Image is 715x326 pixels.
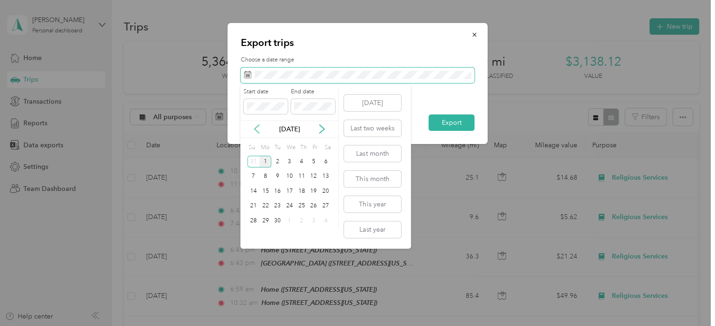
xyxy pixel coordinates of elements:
[271,200,283,212] div: 23
[247,200,260,212] div: 21
[307,156,320,167] div: 5
[663,273,715,326] iframe: Everlance-gr Chat Button Frame
[283,200,296,212] div: 24
[283,215,296,227] div: 1
[296,156,308,167] div: 4
[296,200,308,212] div: 25
[311,141,320,154] div: Fr
[307,215,320,227] div: 3
[241,56,475,64] label: Choose a date range
[291,88,335,96] label: End date
[344,171,401,187] button: This month
[273,141,282,154] div: Tu
[320,200,332,212] div: 27
[247,141,256,154] div: Su
[260,185,272,197] div: 15
[285,141,296,154] div: We
[247,215,260,227] div: 28
[247,185,260,197] div: 14
[244,88,288,96] label: Start date
[260,200,272,212] div: 22
[320,156,332,167] div: 6
[307,200,320,212] div: 26
[344,95,401,111] button: [DATE]
[344,145,401,162] button: Last month
[247,171,260,182] div: 7
[296,185,308,197] div: 18
[296,215,308,227] div: 2
[260,141,270,154] div: Mo
[298,141,307,154] div: Th
[323,141,332,154] div: Sa
[320,171,332,182] div: 13
[260,171,272,182] div: 8
[271,185,283,197] div: 16
[307,171,320,182] div: 12
[271,171,283,182] div: 9
[271,215,283,227] div: 30
[247,156,260,167] div: 31
[241,36,475,49] p: Export trips
[429,114,475,131] button: Export
[307,185,320,197] div: 19
[283,185,296,197] div: 17
[320,215,332,227] div: 4
[344,196,401,212] button: This year
[344,221,401,238] button: Last year
[271,156,283,167] div: 2
[344,120,401,136] button: Last two weeks
[296,171,308,182] div: 11
[260,215,272,227] div: 29
[320,185,332,197] div: 20
[260,156,272,167] div: 1
[270,124,309,134] p: [DATE]
[283,171,296,182] div: 10
[283,156,296,167] div: 3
